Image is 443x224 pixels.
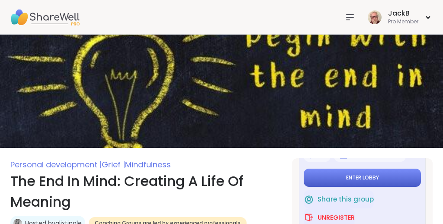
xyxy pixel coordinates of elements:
span: Share this group [318,195,374,205]
img: ShareWell Logomark [304,212,314,223]
span: Unregister [318,213,355,222]
span: Enter lobby [346,174,379,181]
div: JackB [388,9,418,18]
img: ShareWell Logomark [304,194,314,205]
h1: The End In Mind: Creating A Life Of Meaning [10,171,282,212]
span: Grief | [102,159,125,170]
img: ShareWell Nav Logo [10,2,80,32]
span: Mindfulness [125,159,171,170]
span: Personal development | [10,159,102,170]
button: Enter lobby [304,169,421,187]
div: Pro Member [388,18,418,26]
button: Share this group [304,190,374,208]
img: JackB [368,10,382,24]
